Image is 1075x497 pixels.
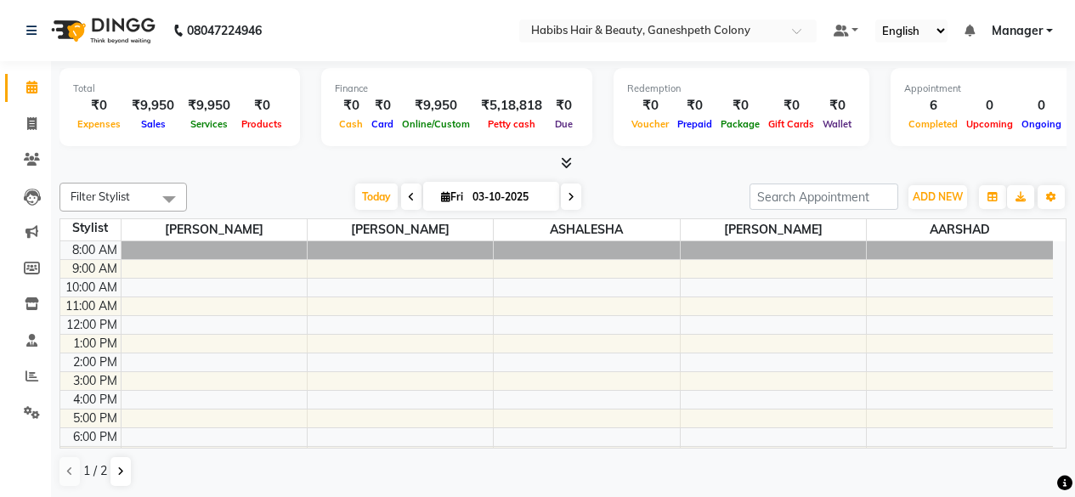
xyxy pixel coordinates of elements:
div: ₹5,18,818 [474,96,549,116]
div: 5:00 PM [70,409,121,427]
div: 1:00 PM [70,335,121,353]
button: ADD NEW [908,185,967,209]
div: Total [73,82,286,96]
div: ₹0 [673,96,716,116]
span: [PERSON_NAME] [122,219,307,240]
span: Services [186,118,232,130]
span: Prepaid [673,118,716,130]
div: Redemption [627,82,856,96]
div: 2:00 PM [70,353,121,371]
div: 6:00 PM [70,428,121,446]
span: Wallet [818,118,856,130]
span: AARSHAD [867,219,1053,240]
span: Today [355,184,398,210]
div: ₹0 [367,96,398,116]
div: Stylist [60,219,121,237]
span: Online/Custom [398,118,474,130]
span: Due [551,118,577,130]
span: Fri [437,190,467,203]
div: ₹9,950 [181,96,237,116]
div: ₹0 [716,96,764,116]
div: 11:00 AM [62,297,121,315]
span: ADD NEW [913,190,963,203]
span: Voucher [627,118,673,130]
div: ₹0 [627,96,673,116]
span: Cash [335,118,367,130]
span: Package [716,118,764,130]
div: ₹0 [73,96,125,116]
span: Ongoing [1017,118,1066,130]
span: [PERSON_NAME] [681,219,866,240]
span: Petty cash [484,118,540,130]
div: 0 [962,96,1017,116]
div: ₹9,950 [398,96,474,116]
div: ₹0 [818,96,856,116]
div: 0 [1017,96,1066,116]
span: ASHALESHA [494,219,679,240]
div: 6 [904,96,962,116]
span: 1 / 2 [83,462,107,480]
div: ₹0 [237,96,286,116]
div: Finance [335,82,579,96]
b: 08047224946 [187,7,262,54]
input: 2025-10-03 [467,184,552,210]
div: 12:00 PM [63,316,121,334]
div: ₹0 [549,96,579,116]
div: 10:00 AM [62,279,121,297]
span: Completed [904,118,962,130]
div: 9:00 AM [69,260,121,278]
span: Gift Cards [764,118,818,130]
input: Search Appointment [750,184,898,210]
span: Filter Stylist [71,189,130,203]
span: Upcoming [962,118,1017,130]
span: Products [237,118,286,130]
div: ₹0 [335,96,367,116]
span: Card [367,118,398,130]
img: logo [43,7,160,54]
span: Sales [137,118,170,130]
div: 8:00 AM [69,241,121,259]
div: 3:00 PM [70,372,121,390]
div: 7:00 PM [70,447,121,465]
span: [PERSON_NAME] [308,219,493,240]
div: ₹9,950 [125,96,181,116]
div: 4:00 PM [70,391,121,409]
div: ₹0 [764,96,818,116]
span: Manager [992,22,1043,40]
